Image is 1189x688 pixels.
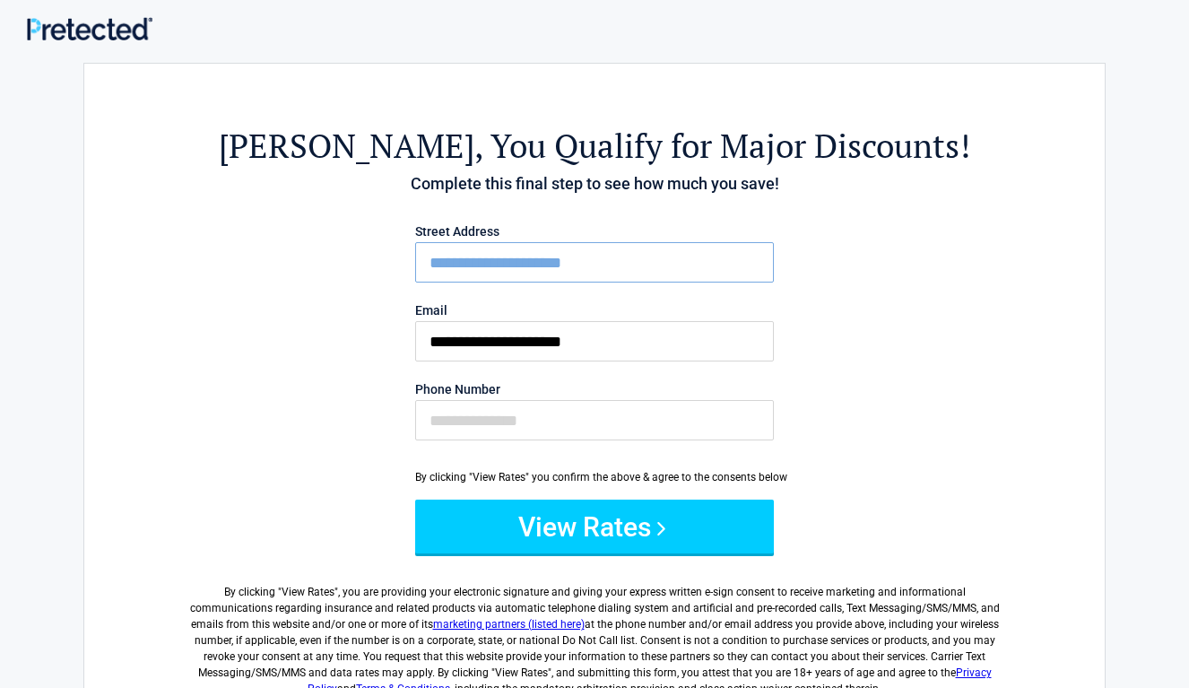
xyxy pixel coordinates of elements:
label: Email [415,304,774,317]
label: Street Address [415,225,774,238]
span: [PERSON_NAME] [219,124,474,168]
h2: , You Qualify for Major Discounts! [183,124,1006,168]
a: marketing partners (listed here) [433,618,585,631]
span: View Rates [282,586,334,598]
img: Main Logo [27,17,152,39]
div: By clicking "View Rates" you confirm the above & agree to the consents below [415,469,774,485]
h4: Complete this final step to see how much you save! [183,172,1006,196]
label: Phone Number [415,383,774,396]
button: View Rates [415,500,774,553]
